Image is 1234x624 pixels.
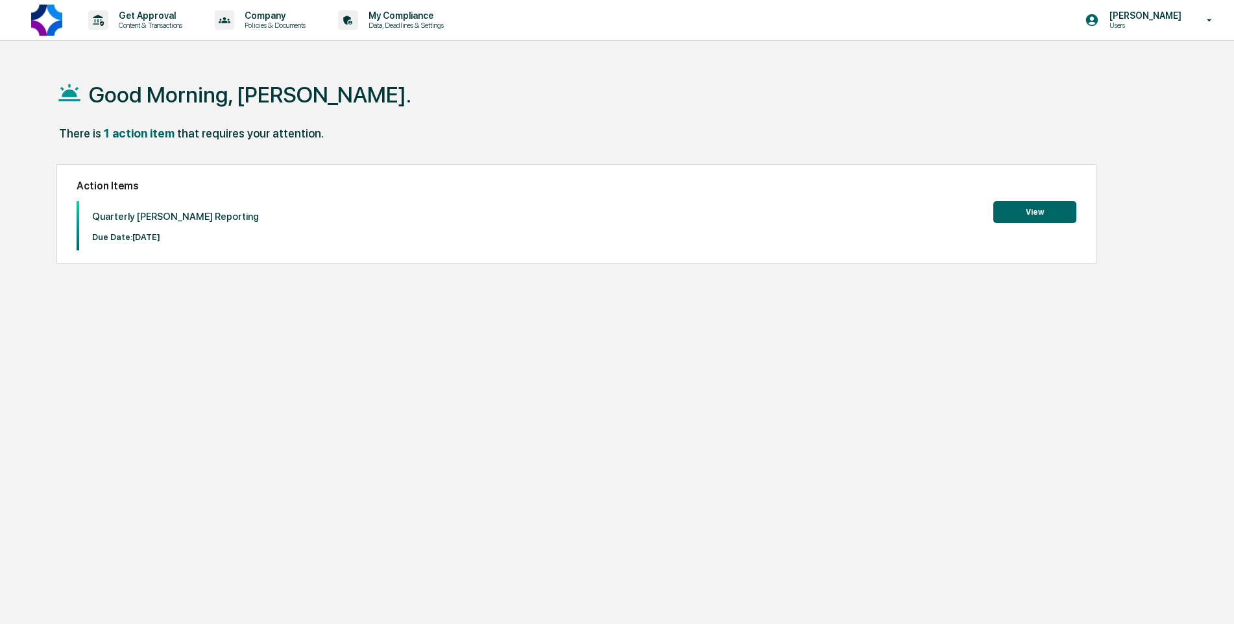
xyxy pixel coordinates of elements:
[358,10,450,21] p: My Compliance
[92,232,259,242] p: Due Date: [DATE]
[59,126,101,140] div: There is
[89,82,411,108] h1: Good Morning, [PERSON_NAME].
[31,5,62,36] img: logo
[993,201,1076,223] button: View
[1099,21,1188,30] p: Users
[358,21,450,30] p: Data, Deadlines & Settings
[993,205,1076,217] a: View
[108,10,189,21] p: Get Approval
[77,180,1076,192] h2: Action Items
[234,10,312,21] p: Company
[1099,10,1188,21] p: [PERSON_NAME]
[92,211,259,222] p: Quarterly [PERSON_NAME] Reporting
[234,21,312,30] p: Policies & Documents
[177,126,324,140] div: that requires your attention.
[104,126,175,140] div: 1 action item
[108,21,189,30] p: Content & Transactions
